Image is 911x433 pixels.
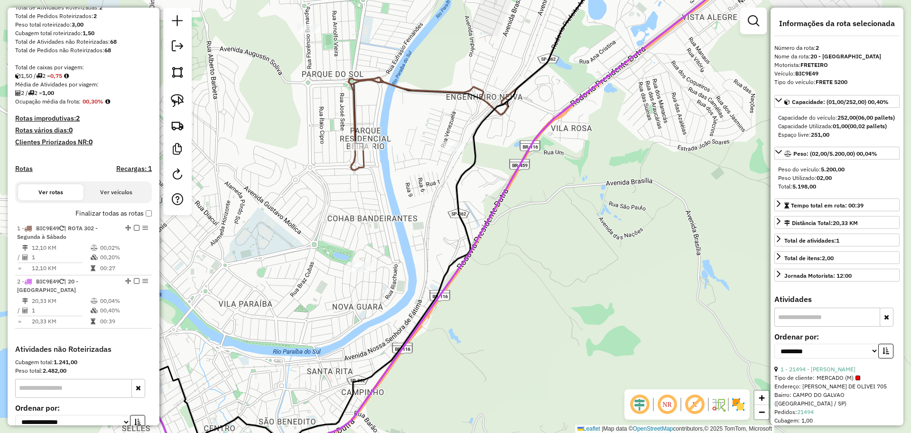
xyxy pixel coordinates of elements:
i: Distância Total [22,245,28,251]
i: % de utilização do peso [91,298,98,304]
td: / [17,253,22,262]
strong: (00,02 pallets) [848,122,887,130]
h4: Informações da rota selecionada [774,19,900,28]
td: / [17,306,22,315]
strong: 3,00 [72,21,84,28]
span: Total de atividades: [784,237,839,244]
strong: FRETE 5200 [816,78,847,85]
a: OpenStreetMap [633,425,673,432]
label: Ordenar por: [15,402,152,414]
a: Capacidade: (01,00/252,00) 00,40% [774,95,900,108]
td: 00,04% [100,296,148,306]
a: Jornada Motorista: 12:00 [774,269,900,282]
div: Atividade não roteirizada - SUP. LEAO GUARA [149,160,172,169]
strong: 2 [99,4,102,11]
a: Criar rota [167,115,188,136]
img: Fluxo de ruas [711,397,726,412]
strong: 251,00 [811,131,829,138]
i: Total de rotas [28,90,34,96]
div: Veículo: [774,69,900,78]
a: Leaflet [577,425,600,432]
img: Selecionar atividades - laço [171,94,184,107]
div: Atividade não roteirizada - AMIGOS VISTA ALEGRE [725,3,749,12]
td: 12,10 KM [31,243,90,253]
div: Cubagem: 1,00 [774,416,900,425]
i: Veículo já utilizado nesta sessão [59,226,64,231]
em: Alterar sequência das rotas [125,225,131,231]
img: Exibir/Ocultar setores [731,397,746,412]
a: Total de itens:2,00 [774,251,900,264]
a: 1 - 21494 - [PERSON_NAME] [781,366,855,373]
strong: 02,00 [817,174,832,181]
em: Finalizar rota [134,225,139,231]
div: Tipo do veículo: [774,78,900,86]
span: Ocultar NR [656,393,679,416]
i: Total de rotas [36,73,42,79]
strong: 00,30% [83,98,103,105]
span: + [759,392,765,404]
span: BIC9E49 [36,278,59,285]
button: Ordem crescente [878,344,893,358]
em: Média calculada utilizando a maior ocupação (%Peso ou %Cubagem) de cada rota da sessão. Rotas cro... [105,99,110,104]
strong: FRETEIRO [800,61,828,68]
em: Opções [142,225,148,231]
i: Total de Atividades [22,308,28,313]
a: Zoom out [754,405,769,419]
div: Tipo de cliente: [774,374,900,382]
td: = [17,264,22,273]
td: 1 [31,253,90,262]
strong: 68 [110,38,117,45]
div: Peso total roteirizado: [15,20,152,29]
strong: 5.200,00 [821,166,845,173]
div: Capacidade Utilizada: [778,122,896,131]
div: Atividade não roteirizada - AMIGOS VILA BRASIL [440,142,464,151]
a: Exportar sessão [168,37,187,58]
div: Capacidade do veículo: [778,113,896,122]
div: Peso: (02,00/5.200,00) 00,04% [774,161,900,195]
strong: 20 - [GEOGRAPHIC_DATA] [810,53,881,60]
a: Rotas [15,165,33,173]
div: Peso Utilizado: [778,174,896,182]
span: Tempo total em rota: 00:39 [791,202,864,209]
strong: 68 [104,47,111,54]
span: BIC9E49 [36,225,59,232]
i: Distância Total [22,298,28,304]
strong: 2 [93,12,97,19]
i: Cubagem total roteirizado [15,73,21,79]
div: Pedidos: [774,408,900,416]
img: Selecionar atividades - polígono [171,66,184,79]
td: 00:39 [100,317,148,326]
i: % de utilização da cubagem [91,308,98,313]
a: Peso: (02,00/5.200,00) 00,04% [774,147,900,160]
a: 21494 [797,408,814,415]
i: % de utilização da cubagem [91,254,98,260]
div: Total de Atividades não Roteirizadas: [15,38,152,46]
td: 1 [31,306,90,315]
h4: Recargas: 1 [116,165,152,173]
a: Exibir filtros [744,11,763,30]
strong: 2 [816,44,819,51]
div: Total de Pedidos não Roteirizados: [15,46,152,55]
i: % de utilização do peso [91,245,98,251]
div: Endereço: [PERSON_NAME] DE OLIVEI 705 [774,382,900,391]
strong: 2,00 [822,254,834,262]
td: 20,33 KM [31,296,90,306]
i: Tempo total em rota [91,319,95,324]
td: 00,20% [100,253,148,262]
strong: 1 [836,237,839,244]
i: Meta Caixas/viagem: 1,00 Diferença: -0,25 [64,73,69,79]
strong: 01,00 [833,122,848,130]
strong: BIC9E49 [795,70,818,77]
span: | [602,425,603,432]
div: Espaço livre: [778,131,896,139]
strong: 1,00 [42,89,54,96]
a: Reroteirizar Sessão [168,165,187,186]
div: Distância Total: [784,219,858,227]
div: Peso total: [15,367,152,375]
div: Total de caixas por viagem: [15,63,152,72]
a: Zoom in [754,391,769,405]
span: − [759,406,765,418]
div: Número da rota: [774,44,900,52]
strong: 2.482,00 [43,367,66,374]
